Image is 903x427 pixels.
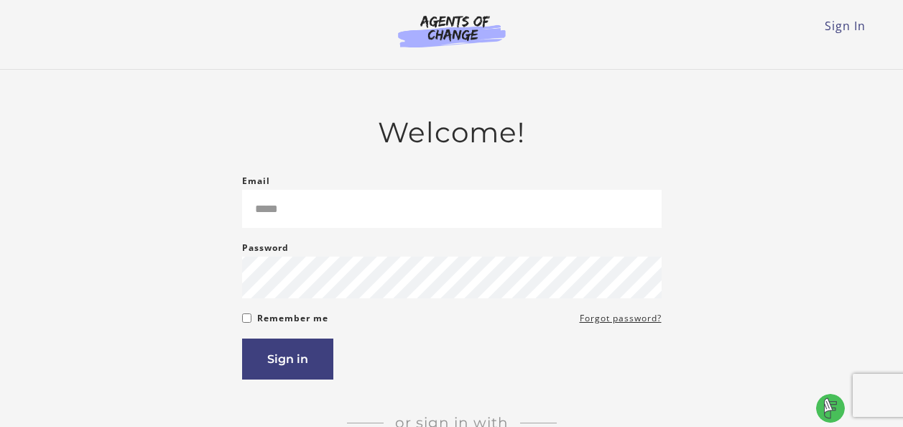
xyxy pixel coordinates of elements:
[242,173,270,190] label: Email
[580,310,662,327] a: Forgot password?
[242,339,333,380] button: Sign in
[825,18,866,34] a: Sign In
[257,310,328,327] label: Remember me
[242,116,662,150] h2: Welcome!
[383,14,521,47] img: Agents of Change Logo
[242,239,289,257] label: Password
